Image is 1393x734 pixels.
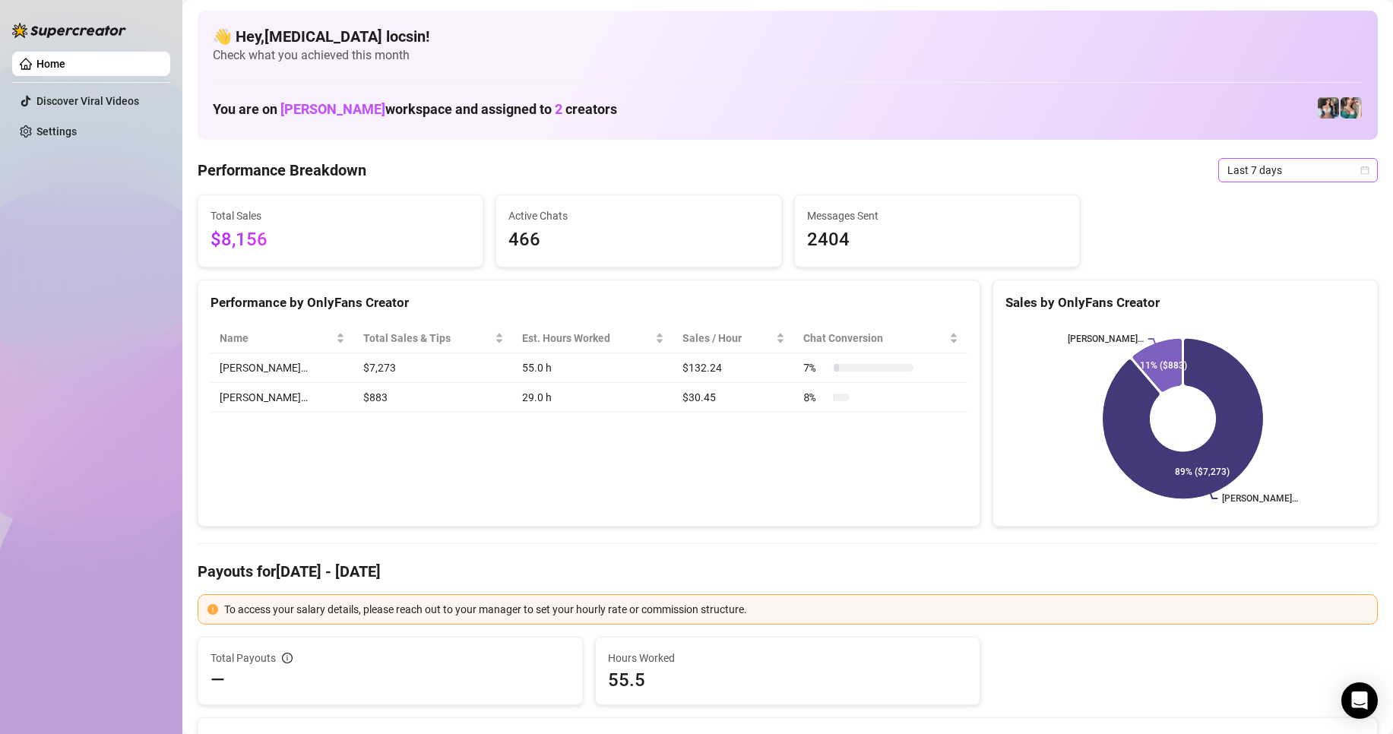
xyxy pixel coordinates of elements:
td: $132.24 [673,353,794,383]
span: Total Payouts [211,650,276,666]
td: [PERSON_NAME]… [211,353,354,383]
td: $30.45 [673,383,794,413]
div: Open Intercom Messenger [1341,682,1378,719]
text: [PERSON_NAME]… [1222,493,1298,504]
div: Est. Hours Worked [522,330,652,346]
img: Zaddy [1341,97,1362,119]
span: Name [220,330,333,346]
h4: Performance Breakdown [198,160,366,181]
span: [PERSON_NAME] [280,101,385,117]
td: $7,273 [354,353,513,383]
div: Sales by OnlyFans Creator [1005,293,1365,313]
div: To access your salary details, please reach out to your manager to set your hourly rate or commis... [224,601,1368,618]
a: Settings [36,125,77,138]
span: 55.5 [608,668,967,692]
th: Total Sales & Tips [354,324,513,353]
span: 2 [555,101,562,117]
th: Chat Conversion [794,324,967,353]
img: Katy [1318,97,1339,119]
span: Active Chats [508,207,768,224]
td: 29.0 h [513,383,673,413]
span: exclamation-circle [207,604,218,615]
div: Performance by OnlyFans Creator [211,293,967,313]
text: [PERSON_NAME]… [1068,334,1144,344]
span: Last 7 days [1227,159,1369,182]
span: Total Sales [211,207,470,224]
td: 55.0 h [513,353,673,383]
span: info-circle [282,653,293,663]
span: — [211,668,225,692]
a: Discover Viral Videos [36,95,139,107]
span: calendar [1360,166,1369,175]
th: Name [211,324,354,353]
span: $8,156 [211,226,470,255]
th: Sales / Hour [673,324,794,353]
span: Messages Sent [807,207,1067,224]
span: Chat Conversion [803,330,946,346]
td: $883 [354,383,513,413]
span: Check what you achieved this month [213,47,1363,64]
span: Total Sales & Tips [363,330,492,346]
span: 466 [508,226,768,255]
a: Home [36,58,65,70]
td: [PERSON_NAME]… [211,383,354,413]
span: 7 % [803,359,828,376]
h4: Payouts for [DATE] - [DATE] [198,561,1378,582]
h4: 👋 Hey, [MEDICAL_DATA] locsin ! [213,26,1363,47]
span: Hours Worked [608,650,967,666]
h1: You are on workspace and assigned to creators [213,101,617,118]
span: 8 % [803,389,828,406]
span: Sales / Hour [682,330,773,346]
img: logo-BBDzfeDw.svg [12,23,126,38]
span: 2404 [807,226,1067,255]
